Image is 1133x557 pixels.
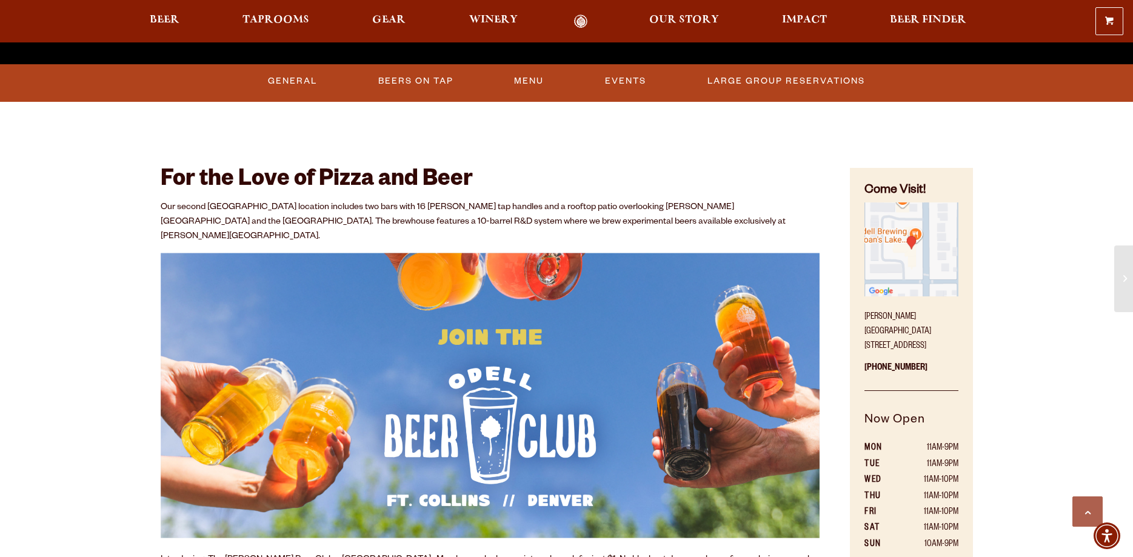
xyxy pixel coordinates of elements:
[150,15,179,25] span: Beer
[161,168,820,195] h2: For the Love of Pizza and Beer
[864,182,958,200] h4: Come Visit!
[509,67,549,95] a: Menu
[864,521,897,536] th: SAT
[703,67,870,95] a: Large Group Reservations
[864,202,958,303] a: Find on Google Maps (opens in a new window)
[897,537,958,553] td: 10AM-9PM
[372,15,406,25] span: Gear
[897,505,958,521] td: 11AM-10PM
[864,489,897,505] th: THU
[882,15,974,28] a: Beer Finder
[774,15,835,28] a: Impact
[242,15,309,25] span: Taprooms
[897,441,958,456] td: 11AM-9PM
[864,473,897,489] th: WED
[235,15,317,28] a: Taprooms
[864,457,897,473] th: TUE
[782,15,827,25] span: Impact
[263,67,322,95] a: General
[864,505,897,521] th: FRI
[864,202,958,296] img: Small thumbnail of location on map
[864,537,897,553] th: SUN
[641,15,727,28] a: Our Story
[142,15,187,28] a: Beer
[1094,522,1120,549] div: Accessibility Menu
[1072,496,1103,527] a: Scroll to top
[600,67,651,95] a: Events
[864,303,958,354] p: [PERSON_NAME][GEOGRAPHIC_DATA] [STREET_ADDRESS]
[461,15,526,28] a: Winery
[649,15,719,25] span: Our Story
[897,489,958,505] td: 11AM-10PM
[897,521,958,536] td: 11AM-10PM
[161,253,820,539] img: Odell Beer Club
[373,67,458,95] a: Beers On Tap
[864,354,958,391] p: [PHONE_NUMBER]
[161,201,820,244] p: Our second [GEOGRAPHIC_DATA] location includes two bars with 16 [PERSON_NAME] tap handles and a r...
[864,441,897,456] th: MON
[897,457,958,473] td: 11AM-9PM
[558,15,604,28] a: Odell Home
[469,15,518,25] span: Winery
[864,411,958,441] h5: Now Open
[364,15,413,28] a: Gear
[897,473,958,489] td: 11AM-10PM
[890,15,966,25] span: Beer Finder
